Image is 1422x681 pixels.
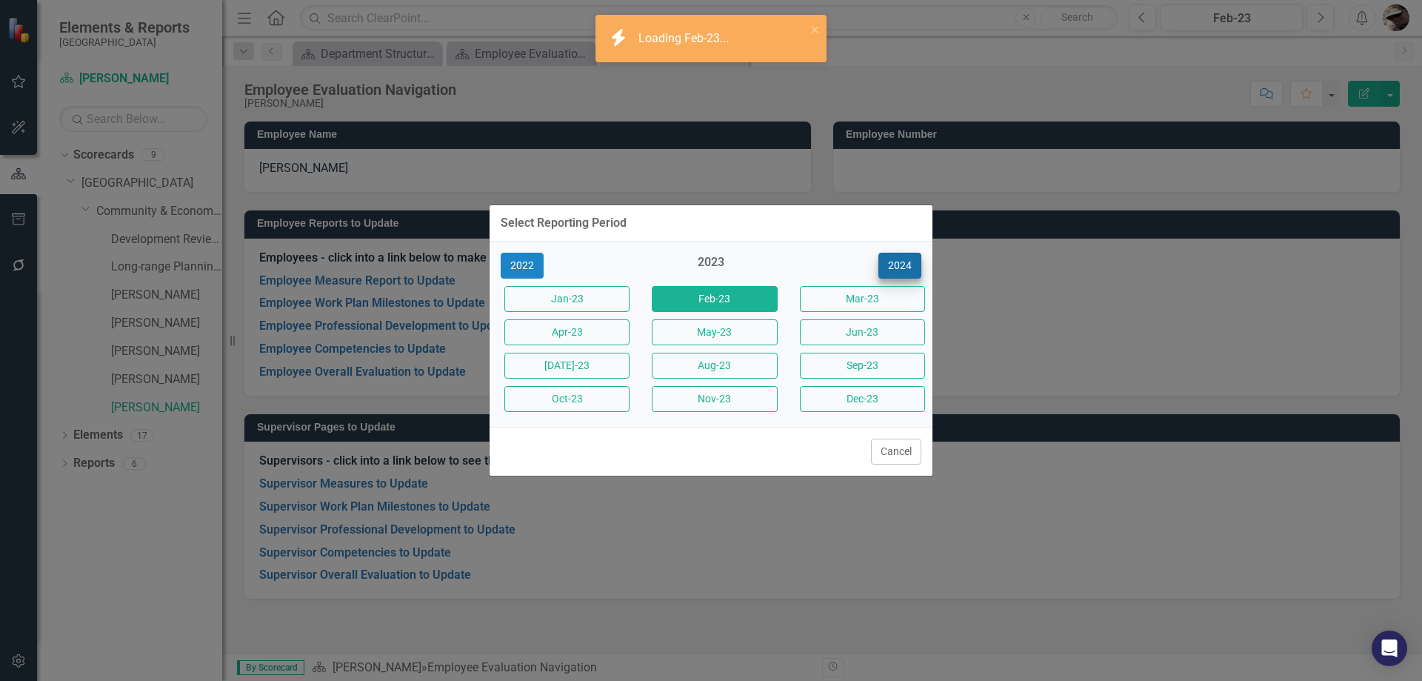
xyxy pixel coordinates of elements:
[1372,631,1407,666] div: Open Intercom Messenger
[652,353,777,379] button: Aug-23
[504,353,630,379] button: [DATE]-23
[638,30,732,47] div: Loading Feb-23...
[504,319,630,345] button: Apr-23
[871,439,921,465] button: Cancel
[501,216,627,230] div: Select Reporting Period
[652,319,777,345] button: May-23
[800,353,925,379] button: Sep-23
[800,286,925,312] button: Mar-23
[648,254,773,279] div: 2023
[501,253,544,279] button: 2022
[652,286,777,312] button: Feb-23
[504,286,630,312] button: Jan-23
[810,21,821,38] button: close
[878,253,921,279] button: 2024
[800,319,925,345] button: Jun-23
[652,386,777,412] button: Nov-23
[800,386,925,412] button: Dec-23
[504,386,630,412] button: Oct-23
